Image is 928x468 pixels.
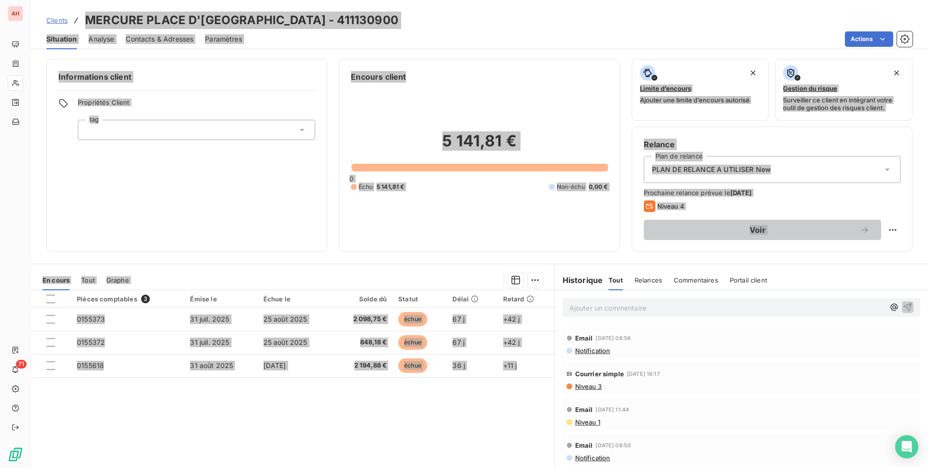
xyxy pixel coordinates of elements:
div: Émise le [190,295,251,303]
span: Échu [359,183,373,191]
h6: Relance [644,139,900,150]
button: Gestion du risqueSurveiller ce client en intégrant votre outil de gestion des risques client. [775,59,913,121]
span: +42 j [503,338,520,346]
span: 848,18 € [338,338,387,347]
span: +11 j [503,361,517,369]
span: PLAN DE RELANCE A UTILISER New [652,165,771,174]
div: Open Intercom Messenger [895,435,918,458]
button: Limite d’encoursAjouter une limite d’encours autorisé [632,59,769,121]
span: Portail client [730,276,767,284]
span: 67 j [452,315,464,323]
span: 36 j [452,361,465,369]
span: Notification [574,347,610,355]
div: Statut [398,295,441,303]
span: Niveau 4 [657,202,684,210]
span: Niveau 3 [574,383,602,390]
span: échue [398,358,427,373]
div: AH [8,6,23,21]
span: [DATE] 11:44 [595,407,629,412]
span: Gestion du risque [783,85,837,92]
span: En cours [43,276,70,284]
h6: Informations client [58,71,315,83]
span: Analyse [88,34,114,44]
span: [DATE] [263,361,286,369]
button: Voir [644,220,881,240]
span: 3 [141,295,150,303]
span: 31 août 2025 [190,361,233,369]
h6: Encours client [351,71,406,83]
span: 5 141,81 € [377,183,405,191]
span: Tout [609,276,623,284]
span: 25 août 2025 [263,338,307,346]
span: Propriétés Client [78,99,315,112]
span: [DATE] [730,189,752,197]
span: 2 194,88 € [338,361,387,370]
span: échue [398,312,427,326]
span: +42 j [503,315,520,323]
input: Ajouter une valeur [86,126,94,134]
span: Notification [574,454,610,462]
span: 31 juil. 2025 [190,315,229,323]
span: 0 [349,175,353,183]
span: Email [575,406,593,413]
h2: 5 141,81 € [351,131,608,160]
img: Logo LeanPay [8,447,23,462]
span: [DATE] 16:17 [627,371,660,377]
span: Graphe [106,276,129,284]
div: Délai [452,295,491,303]
button: Actions [845,31,893,47]
span: Relances [635,276,662,284]
span: Tout [81,276,95,284]
div: Retard [503,295,549,303]
h6: Historique [555,274,603,286]
span: Limite d’encours [640,85,691,92]
span: Non-échu [557,183,585,191]
span: échue [398,335,427,350]
span: 31 juil. 2025 [190,338,229,346]
span: Prochaine relance prévue le [644,189,900,197]
span: 67 j [452,338,464,346]
span: Courrier simple [575,370,624,378]
span: Voir [655,226,860,234]
h3: MERCURE PLACE D'[GEOGRAPHIC_DATA] - 411130900 [85,12,398,29]
span: Ajouter une limite d’encours autorisé [640,96,750,104]
span: Situation [46,34,77,44]
span: 2 098,75 € [338,314,387,324]
div: Pièces comptables [77,295,178,303]
a: Clients [46,15,68,25]
span: [DATE] 08:56 [595,335,631,341]
div: Solde dû [338,295,387,303]
span: Paramètres [205,34,242,44]
span: Surveiller ce client en intégrant votre outil de gestion des risques client. [783,96,904,112]
div: Échue le [263,295,326,303]
span: Clients [46,16,68,24]
span: 0155372 [77,338,105,346]
span: Email [575,334,593,342]
span: 25 août 2025 [263,315,307,323]
span: Email [575,441,593,449]
span: Contacts & Adresses [126,34,193,44]
span: 0155373 [77,315,105,323]
span: [DATE] 08:50 [595,442,631,448]
span: Commentaires [674,276,718,284]
span: 0,00 € [589,183,608,191]
span: 0155618 [77,361,104,369]
span: Niveau 1 [574,418,600,426]
span: 71 [16,360,27,369]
